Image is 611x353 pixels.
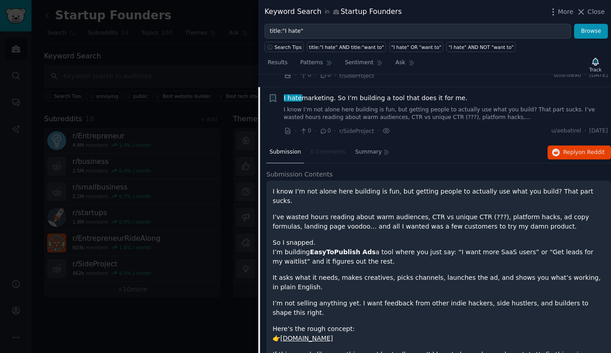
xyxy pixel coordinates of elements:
[265,24,571,39] input: Try a keyword related to your business
[586,55,605,74] button: Track
[339,128,374,134] span: r/SideProject
[584,71,586,79] span: ·
[548,7,574,17] button: More
[584,127,586,135] span: ·
[314,71,316,80] span: ·
[300,59,323,67] span: Patterns
[273,238,605,266] p: So I snapped. I’m building a tool where you just say: “I want more SaaS users” or “Get leads for ...
[310,248,376,256] strong: EasyToPublish Ads
[268,59,288,67] span: Results
[273,273,605,292] p: It asks what it needs, makes creatives, picks channels, launches the ad, and shows you what’s wor...
[280,335,333,342] a: [DOMAIN_NAME]
[319,71,331,79] span: 0
[300,71,311,79] span: 0
[307,42,386,52] a: title:"I hate" AND title:"want to"
[548,146,611,160] button: Replyon Reddit
[319,127,331,135] span: 0
[553,71,581,79] span: u/idris890
[273,324,605,343] p: Here’s the rough concept: 👉
[392,56,418,74] a: Ask
[265,56,291,74] a: Results
[342,56,386,74] a: Sentiment
[324,8,329,16] span: in
[265,6,402,18] div: Keyword Search Startup Founders
[334,71,336,80] span: ·
[284,106,608,122] a: I know I’m not alone here building is fun, but getting people to actually use what you build? Tha...
[355,148,382,156] span: Summary
[273,187,605,206] p: I know I’m not alone here building is fun, but getting people to actually use what you build? Tha...
[284,93,467,103] a: I hatemarketing. So I’m building a tool that does it for me.
[588,7,605,17] span: Close
[270,148,301,156] span: Submission
[395,59,405,67] span: Ask
[377,126,379,136] span: ·
[314,126,316,136] span: ·
[265,42,304,52] button: Search Tips
[449,44,514,50] div: "I hate" AND NOT "want to"
[391,44,441,50] div: "I hate" OR "want to"
[589,71,608,79] span: [DATE]
[576,7,605,17] button: Close
[266,170,333,179] span: Submission Contents
[274,44,302,50] span: Search Tips
[589,127,608,135] span: [DATE]
[589,66,602,73] div: Track
[284,93,467,103] span: marketing. So I’m building a tool that does it for me.
[446,42,516,52] a: "I hate" AND NOT "want to"
[552,127,581,135] span: u/aebatirel
[345,59,373,67] span: Sentiment
[297,56,335,74] a: Patterns
[563,149,605,157] span: Reply
[273,212,605,231] p: I’ve wasted hours reading about warm audiences, CTR vs unique CTR (???), platform hacks, ad copy ...
[295,126,297,136] span: ·
[574,24,608,39] button: Browse
[295,71,297,80] span: ·
[283,94,303,101] span: I hate
[339,73,374,79] span: r/SideProject
[389,42,443,52] a: "I hate" OR "want to"
[273,299,605,318] p: I’m not selling anything yet. I want feedback from other indie hackers, side hustlers, and builde...
[334,126,336,136] span: ·
[558,7,574,17] span: More
[300,127,311,135] span: 0
[309,44,384,50] div: title:"I hate" AND title:"want to"
[579,149,605,155] span: on Reddit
